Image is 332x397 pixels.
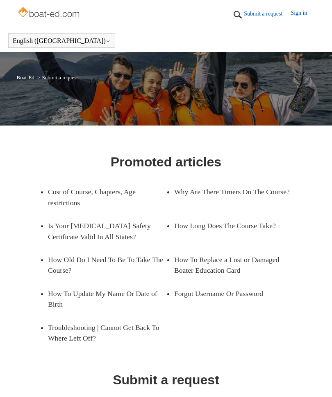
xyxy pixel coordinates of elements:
a: How Old Do I Need To Be To Take The Course? [48,248,166,282]
h1: Submit a request [113,370,219,390]
a: Sign in [291,9,315,21]
a: How To Replace a Lost or Damaged Boater Education Card [174,248,292,282]
div: Live chat [305,370,326,391]
img: 01HZPCYTXV3JW8MJV9VD7EMK0H [232,9,244,21]
img: Boat-Ed Help Center home page [17,5,82,21]
a: Why Are There Timers On The Course? [174,180,292,203]
h1: Promoted articles [111,152,221,172]
li: Boat-Ed [17,74,36,81]
button: English ([GEOGRAPHIC_DATA]) [13,37,111,45]
a: Submit a request [244,9,291,18]
a: Is Your [MEDICAL_DATA] Safety Certificate Valid In All States? [48,214,166,248]
a: Boat-Ed [17,74,34,81]
a: Cost of Course, Chapters, Age restrictions [48,180,166,214]
li: Submit a request [36,74,78,81]
a: How Long Does The Course Take? [174,214,292,237]
a: How To Update My Name Or Date of Birth [48,282,166,316]
a: Forgot Username Or Password [174,282,292,305]
a: Troubleshooting | Cannot Get Back To Where Left Off? [48,316,166,350]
